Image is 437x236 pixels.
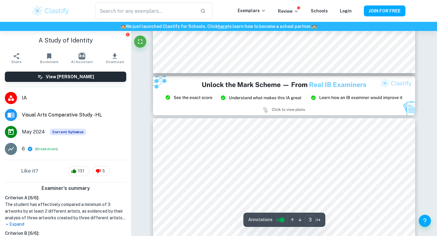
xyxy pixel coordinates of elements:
[22,94,126,102] span: IA
[22,145,25,153] p: 6
[50,129,86,135] span: Current Syllabus
[278,8,299,15] p: Review
[238,7,266,14] p: Exemplars
[106,60,124,64] span: Download
[22,128,45,136] span: May 2024
[134,35,146,48] button: Fullscreen
[66,50,98,67] button: AI Assistant
[99,168,108,174] span: 5
[46,73,94,80] h6: View [PERSON_NAME]
[248,217,273,223] span: Annotations
[5,36,126,45] h1: A Study of Identity
[153,76,415,116] img: Ad
[364,5,405,16] button: JOIN FOR FREE
[340,8,352,13] a: Login
[311,8,328,13] a: Schools
[35,146,58,152] span: ( )
[21,167,38,175] h6: Like it?
[98,50,131,67] button: Download
[2,185,129,192] h6: Examiner's summary
[120,24,126,29] span: 🏫
[93,166,110,176] div: 5
[71,60,93,64] span: AI Assistant
[40,60,59,64] span: Bookmark
[5,201,126,221] h1: The student has effectively compared a minimum of 3 artworks by at least 2 different artists, as ...
[11,60,22,64] span: Share
[5,72,126,82] button: View [PERSON_NAME]
[36,146,56,152] button: Breakdown
[68,166,90,176] div: 131
[79,53,85,59] img: AI Assistant
[312,24,317,29] span: 🏫
[218,24,227,29] a: here
[1,23,436,30] h6: We just launched Clastify for Schools. Click to learn how to become a school partner.
[95,2,195,19] input: Search for any exemplars...
[50,129,86,135] div: This exemplar is based on the current syllabus. Feel free to refer to it for inspiration/ideas wh...
[33,50,66,67] button: Bookmark
[125,32,130,37] button: Report issue
[419,215,431,227] button: Help and Feedback
[75,168,88,174] span: 131
[5,221,126,228] p: Expand
[22,111,126,119] span: Visual Arts Comparative Study - HL
[32,5,70,17] img: Clastify logo
[5,194,126,201] h6: Criterion A [ 6 / 6 ]:
[316,217,320,223] span: / 14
